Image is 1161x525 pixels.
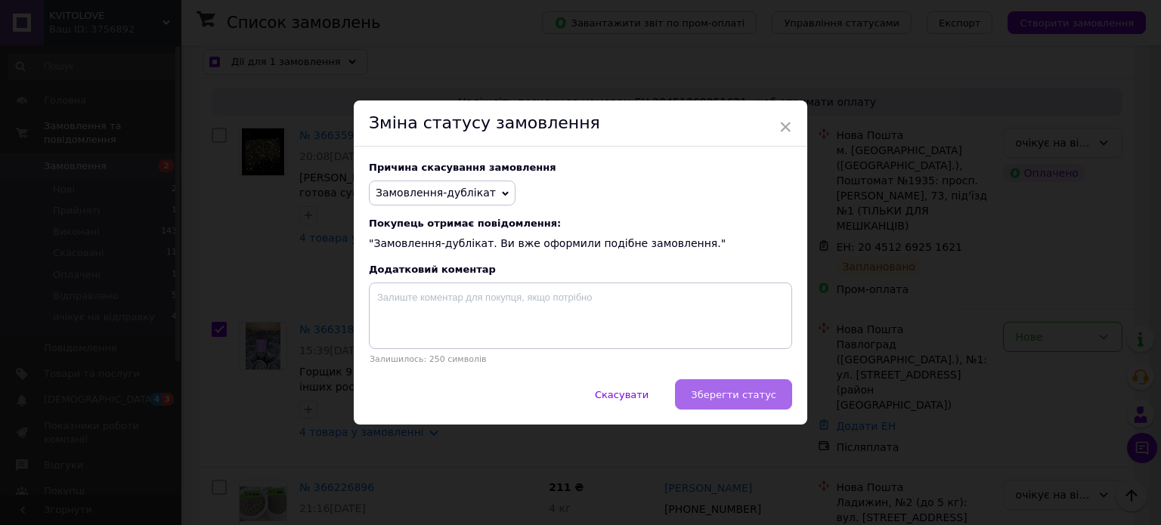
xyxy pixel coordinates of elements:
span: × [779,114,792,140]
span: Покупець отримає повідомлення: [369,218,792,229]
div: Причина скасування замовлення [369,162,792,173]
div: "Замовлення-дублікат. Ви вже оформили подібне замовлення." [369,218,792,252]
span: Скасувати [595,389,649,400]
div: Зміна статусу замовлення [354,100,807,147]
button: Скасувати [579,379,664,409]
button: Зберегти статус [675,379,792,409]
p: Залишилось: 250 символів [369,354,792,364]
div: Додатковий коментар [369,264,792,275]
span: Зберегти статус [691,389,776,400]
span: Замовлення-дублікат [376,187,496,199]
